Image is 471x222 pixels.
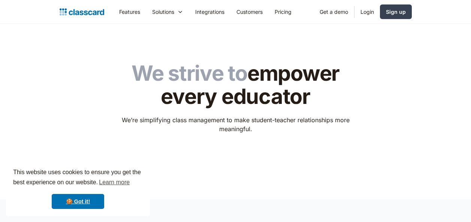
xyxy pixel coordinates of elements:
a: Customers [230,3,269,20]
div: Sign up [386,8,406,16]
div: Solutions [152,8,174,16]
span: We strive to [132,61,247,86]
a: Integrations [189,3,230,20]
p: We’re simplifying class management to make student-teacher relationships more meaningful. [117,115,354,133]
span: This website uses cookies to ensure you get the best experience on our website. [13,168,143,188]
a: learn more about cookies [98,177,131,188]
div: Solutions [146,3,189,20]
a: Pricing [269,3,298,20]
a: Sign up [380,4,412,19]
a: home [60,7,104,17]
h1: empower every educator [117,62,354,108]
a: Features [113,3,146,20]
a: Get a demo [314,3,354,20]
div: cookieconsent [6,161,150,216]
a: dismiss cookie message [52,194,104,209]
a: Login [354,3,380,20]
